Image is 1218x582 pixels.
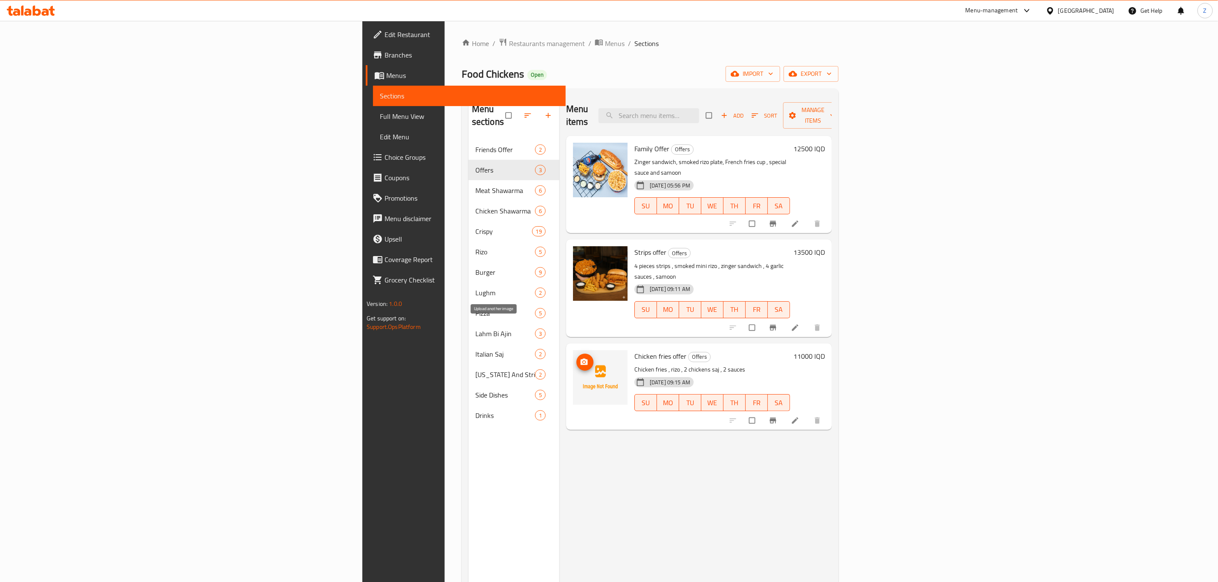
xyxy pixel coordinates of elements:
span: Menu disclaimer [385,213,559,224]
button: SA [768,394,790,411]
span: Crispy [475,226,532,236]
div: Lughm2 [469,282,559,303]
span: FR [749,397,764,409]
a: Full Menu View [373,106,566,127]
span: 1 [535,412,545,420]
span: 3 [535,166,545,174]
span: Family Offer [634,142,669,155]
div: Offers3 [469,160,559,180]
span: Chicken fries offer [634,350,686,363]
button: SU [634,394,657,411]
span: [DATE] 05:56 PM [646,182,694,190]
button: WE [701,197,723,214]
span: SA [771,200,787,212]
span: Choice Groups [385,152,559,162]
h6: 13500 IQD [793,246,825,258]
div: Pizza5 [469,303,559,323]
div: Offers [688,352,711,362]
div: Offers [671,144,694,155]
button: Branch-specific-item [764,318,784,337]
span: FR [749,200,764,212]
span: Select to update [744,412,762,429]
span: Add [721,111,744,121]
a: Upsell [366,229,566,249]
span: Rizo [475,247,535,257]
span: SU [638,200,654,212]
span: TU [683,397,698,409]
img: Strips offer [573,246,628,301]
span: Promotions [385,193,559,203]
span: SA [771,303,787,316]
span: Full Menu View [380,111,559,121]
span: WE [705,303,720,316]
span: 2 [535,371,545,379]
span: Sort sections [518,106,539,125]
button: export [784,66,839,82]
li: / [588,38,591,49]
span: MO [660,200,676,212]
span: Coverage Report [385,254,559,265]
button: SA [768,301,790,318]
span: [US_STATE] And Strips [475,369,535,380]
span: 9 [535,268,545,277]
button: TH [723,197,746,214]
button: Sort [749,109,780,122]
div: Friends Offer2 [469,139,559,160]
span: 5 [535,309,545,317]
a: Edit menu item [791,219,801,228]
div: Rizo5 [469,242,559,262]
span: Drinks [475,410,535,421]
span: SU [638,303,654,316]
button: TH [723,301,746,318]
span: Z [1204,6,1207,15]
div: items [535,185,546,196]
button: Add [719,109,746,122]
span: Manage items [790,105,837,126]
span: Sort [752,111,778,121]
span: Select to update [744,216,762,232]
div: items [535,247,546,257]
button: WE [701,301,723,318]
div: items [535,328,546,339]
span: Offers [475,165,535,175]
span: Edit Menu [380,132,559,142]
a: Edit menu item [791,416,801,425]
span: Menus [386,70,559,81]
span: Friends Offer [475,144,535,155]
a: Branches [366,45,566,65]
button: SU [634,197,657,214]
a: Coupons [366,167,566,188]
span: SA [771,397,787,409]
span: Side Dishes [475,390,535,400]
span: Get support on: [367,313,406,324]
span: TH [727,397,742,409]
p: Chicken fries , rizo , 2 chickens saj , 2 sauces [634,364,790,375]
div: items [535,369,546,380]
div: Lughm [475,288,535,298]
span: Version: [367,298,388,309]
button: delete [808,214,828,233]
span: Offers [671,144,693,154]
a: Edit menu item [791,323,801,332]
span: MO [660,303,676,316]
button: TH [723,394,746,411]
span: MO [660,397,676,409]
span: Branches [385,50,559,60]
a: Sections [373,86,566,106]
span: Meat Shawarma [475,185,535,196]
span: 2 [535,350,545,358]
span: 19 [532,228,545,236]
div: Drinks1 [469,405,559,426]
a: Choice Groups [366,147,566,167]
div: Crispy19 [469,221,559,242]
span: 5 [535,391,545,399]
div: items [535,267,546,277]
button: FR [746,301,768,318]
button: TU [679,197,701,214]
span: Sort items [746,109,783,122]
